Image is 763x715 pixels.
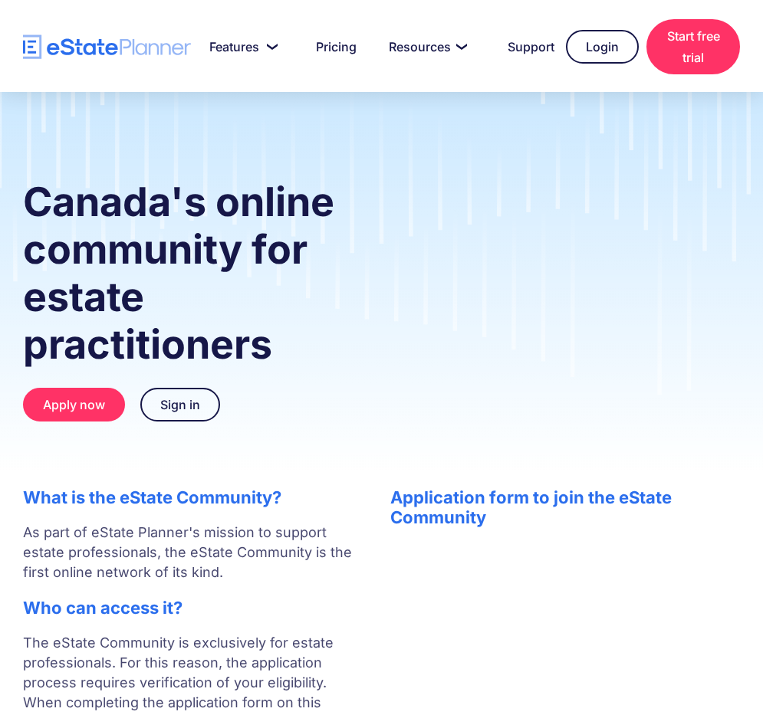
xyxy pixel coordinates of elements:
a: Pricing [298,31,363,62]
p: As part of eState Planner's mission to support estate professionals, the eState Community is the ... [23,523,360,582]
a: Apply now [23,388,125,421]
strong: Canada's online community for estate practitioners [23,178,334,369]
h2: Application form to join the eState Community [390,487,740,527]
a: Sign in [140,388,220,421]
h2: What is the eState Community? [23,487,360,507]
a: Features [191,31,290,62]
a: Start free trial [646,19,740,74]
a: Support [489,31,558,62]
h2: Who can access it? [23,598,360,618]
a: Resources [370,31,482,62]
a: Login [566,30,639,64]
a: home [23,34,191,61]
